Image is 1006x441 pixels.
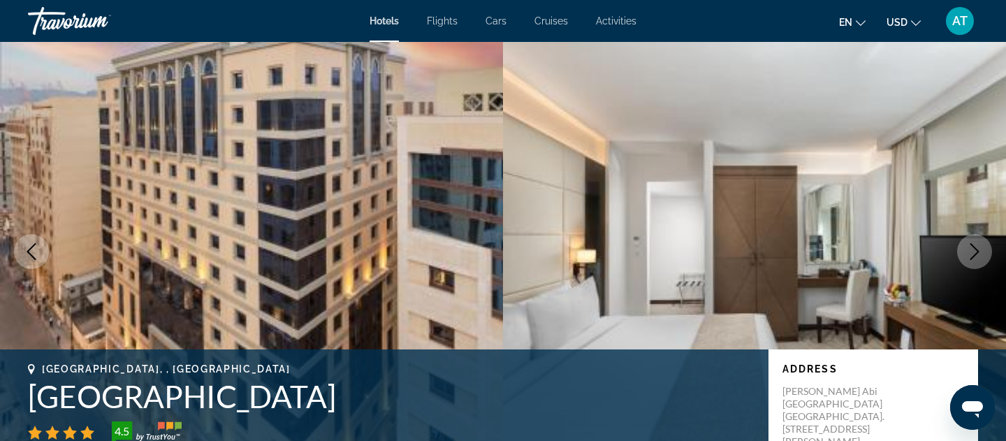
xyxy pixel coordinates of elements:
[942,6,978,36] button: User Menu
[839,17,852,28] span: en
[952,14,968,28] span: AT
[957,234,992,269] button: Next image
[427,15,458,27] a: Flights
[486,15,506,27] a: Cars
[28,3,168,39] a: Travorium
[887,17,907,28] span: USD
[887,12,921,32] button: Change currency
[108,423,136,440] div: 4.5
[370,15,399,27] a: Hotels
[14,234,49,269] button: Previous image
[534,15,568,27] a: Cruises
[782,363,964,375] p: Address
[42,363,291,375] span: [GEOGRAPHIC_DATA], , [GEOGRAPHIC_DATA]
[28,378,754,414] h1: [GEOGRAPHIC_DATA]
[839,12,866,32] button: Change language
[950,385,995,430] iframe: Кнопка запуска окна обмена сообщениями
[596,15,636,27] a: Activities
